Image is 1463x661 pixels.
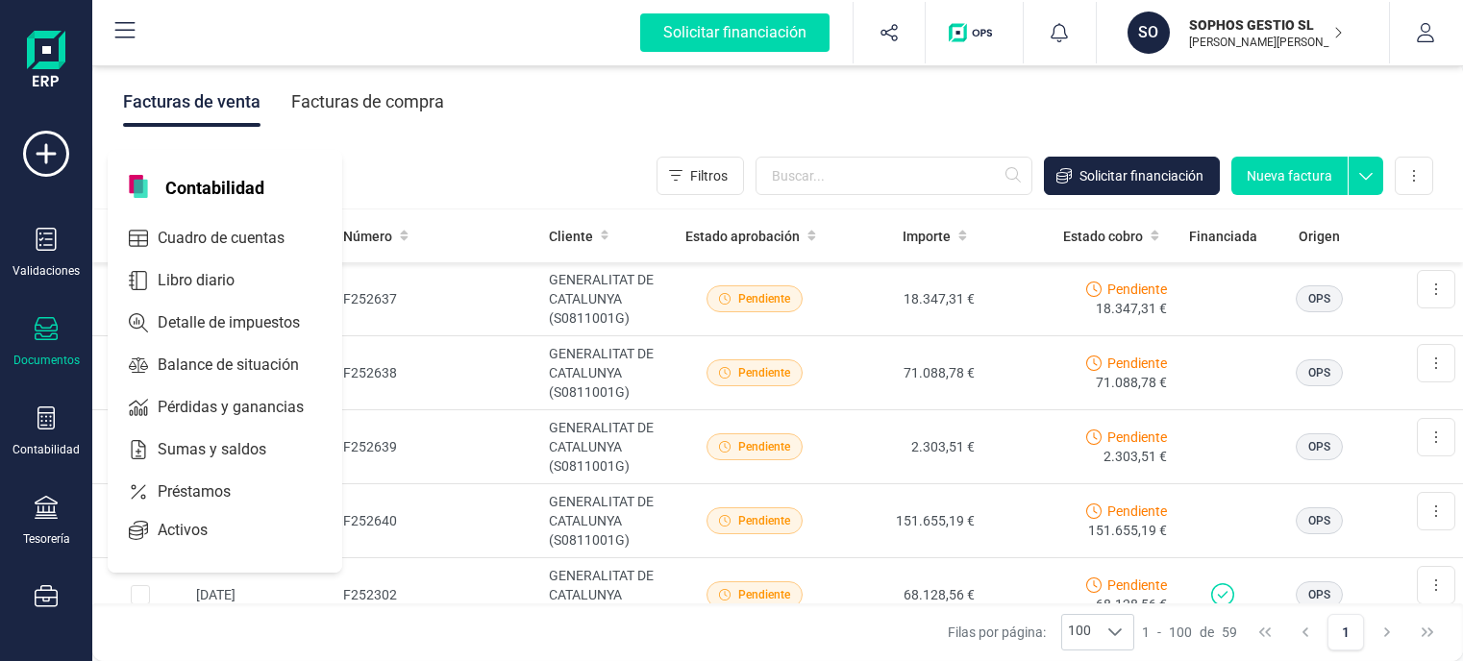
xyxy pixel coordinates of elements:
[1308,438,1330,455] span: OPS
[1096,299,1167,318] span: 18.347,31 €
[657,157,744,195] button: Filtros
[1308,586,1330,603] span: OPS
[1120,2,1366,63] button: SOSOPHOS GESTIO SL[PERSON_NAME][PERSON_NAME]
[756,157,1032,195] input: Buscar...
[1107,428,1167,447] span: Pendiente
[541,484,679,558] td: GENERALITAT DE CATALUNYA (S0811001G)
[1128,12,1170,54] div: SO
[541,336,679,410] td: GENERALITAT DE CATALUNYA (S0811001G)
[541,410,679,484] td: GENERALITAT DE CATALUNYA (S0811001G)
[188,558,335,632] td: [DATE]
[1096,373,1167,392] span: 71.088,78 €
[1142,623,1237,642] div: -
[738,512,790,529] span: Pendiente
[335,262,541,336] td: F252637
[335,484,541,558] td: F252640
[1409,614,1446,650] button: Last Page
[1200,623,1214,642] span: de
[335,336,541,410] td: F252638
[831,410,982,484] td: 2.303,51 €
[150,354,334,377] span: Balance de situación
[1142,623,1150,642] span: 1
[690,166,728,185] span: Filtros
[1369,614,1405,650] button: Next Page
[831,336,982,410] td: 71.088,78 €
[541,262,679,336] td: GENERALITAT DE CATALUNYA (S0811001G)
[831,558,982,632] td: 68.128,56 €
[13,353,80,368] div: Documentos
[1189,35,1343,50] p: [PERSON_NAME][PERSON_NAME]
[1096,595,1167,614] span: 68.128,56 €
[150,227,319,250] span: Cuadro de cuentas
[1247,614,1283,650] button: First Page
[1103,447,1167,466] span: 2.303,51 €
[1222,623,1237,642] span: 59
[903,227,951,246] span: Importe
[343,227,392,246] span: Número
[738,438,790,455] span: Pendiente
[150,311,335,334] span: Detalle de impuestos
[1169,623,1192,642] span: 100
[1189,15,1343,35] p: SOPHOS GESTIO SL
[949,23,1000,42] img: Logo de OPS
[685,227,800,246] span: Estado aprobación
[1079,166,1203,185] span: Solicitar financiación
[335,410,541,484] td: F252639
[738,364,790,381] span: Pendiente
[19,621,73,636] div: Contactos
[150,480,265,503] span: Préstamos
[1044,157,1220,195] button: Solicitar financiación
[12,442,80,457] div: Contabilidad
[640,13,830,52] div: Solicitar financiación
[150,438,301,461] span: Sumas y saldos
[1063,227,1143,246] span: Estado cobro
[150,396,338,419] span: Pérdidas y ganancias
[937,2,1011,63] button: Logo de OPS
[335,558,541,632] td: F252302
[1062,615,1097,649] span: 100
[23,531,70,547] div: Tesorería
[1308,512,1330,529] span: OPS
[617,2,853,63] button: Solicitar financiación
[831,262,982,336] td: 18.347,31 €
[738,290,790,307] span: Pendiente
[1231,157,1348,195] button: Nueva factura
[12,263,80,279] div: Validaciones
[1088,521,1167,540] span: 151.655,19 €
[948,614,1134,650] div: Filas por página:
[291,77,444,127] div: Facturas de compra
[1107,502,1167,521] span: Pendiente
[549,227,593,246] span: Cliente
[541,558,679,632] td: GENERALITAT DE CATALUNYA (S0811001G)
[150,519,242,542] span: Activos
[1308,290,1330,307] span: OPS
[131,585,150,604] div: Row Selected d8a809a3-dfac-4047-8c91-90addc413fdf
[123,77,260,127] div: Facturas de venta
[27,31,65,92] img: Logo Finanedi
[1327,614,1364,650] button: Page 1
[831,484,982,558] td: 151.655,19 €
[150,269,269,292] span: Libro diario
[1299,227,1340,246] span: Origen
[1308,364,1330,381] span: OPS
[1189,227,1257,246] span: Financiada
[738,586,790,603] span: Pendiente
[154,175,276,198] span: Contabilidad
[1107,280,1167,299] span: Pendiente
[1287,614,1324,650] button: Previous Page
[1107,575,1167,595] span: Pendiente
[1107,354,1167,373] span: Pendiente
